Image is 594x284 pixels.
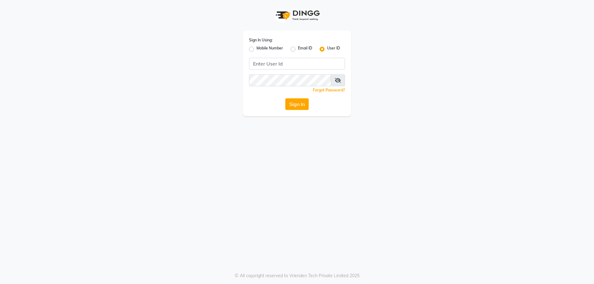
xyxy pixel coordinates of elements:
label: Sign In Using: [249,37,273,43]
a: Forgot Password? [313,88,345,92]
img: logo1.svg [272,6,322,24]
label: User ID [327,45,340,53]
label: Mobile Number [256,45,283,53]
button: Sign In [285,98,309,110]
input: Username [249,58,345,70]
input: Username [249,74,331,86]
label: Email ID [298,45,312,53]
